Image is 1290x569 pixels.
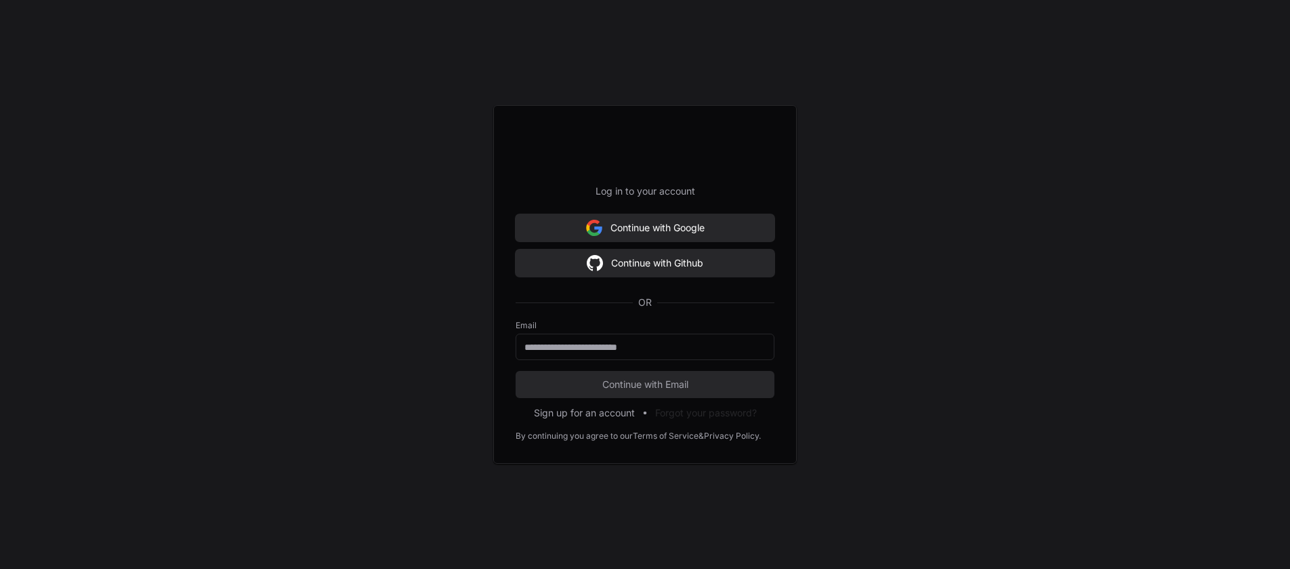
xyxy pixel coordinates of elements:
[516,320,774,331] label: Email
[655,406,757,420] button: Forgot your password?
[633,296,657,309] span: OR
[534,406,635,420] button: Sign up for an account
[516,378,774,391] span: Continue with Email
[516,431,633,442] div: By continuing you agree to our
[704,431,761,442] a: Privacy Policy.
[587,250,603,277] img: Sign in with google
[516,214,774,241] button: Continue with Google
[516,250,774,277] button: Continue with Github
[699,431,704,442] div: &
[633,431,699,442] a: Terms of Service
[586,214,602,241] img: Sign in with google
[516,371,774,398] button: Continue with Email
[516,184,774,198] p: Log in to your account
